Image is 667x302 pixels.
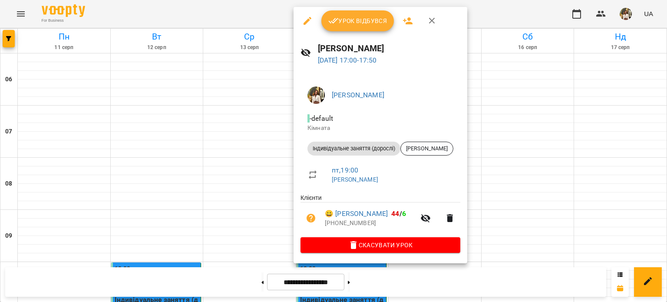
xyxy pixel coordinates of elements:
div: [PERSON_NAME] [400,142,453,156]
span: [PERSON_NAME] [401,145,453,153]
p: Кімната [307,124,453,133]
a: 😀 [PERSON_NAME] [325,209,388,219]
a: [DATE] 17:00-17:50 [318,56,377,64]
button: Урок відбувся [321,10,394,31]
img: aea806cbca9c040a8c2344d296ea6535.jpg [307,86,325,104]
ul: Клієнти [300,193,460,237]
b: / [391,209,406,218]
button: Скасувати Урок [300,237,460,253]
span: - default [307,114,335,123]
button: Візит ще не сплачено. Додати оплату? [300,208,321,229]
a: [PERSON_NAME] [332,176,378,183]
p: [PHONE_NUMBER] [325,219,415,228]
span: Скасувати Урок [307,240,453,250]
a: [PERSON_NAME] [332,91,384,99]
span: 6 [402,209,406,218]
span: Індивідуальне заняття (дорослі) [307,145,400,153]
span: Урок відбувся [328,16,387,26]
span: 44 [391,209,399,218]
a: пт , 19:00 [332,166,358,174]
h6: [PERSON_NAME] [318,42,460,55]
